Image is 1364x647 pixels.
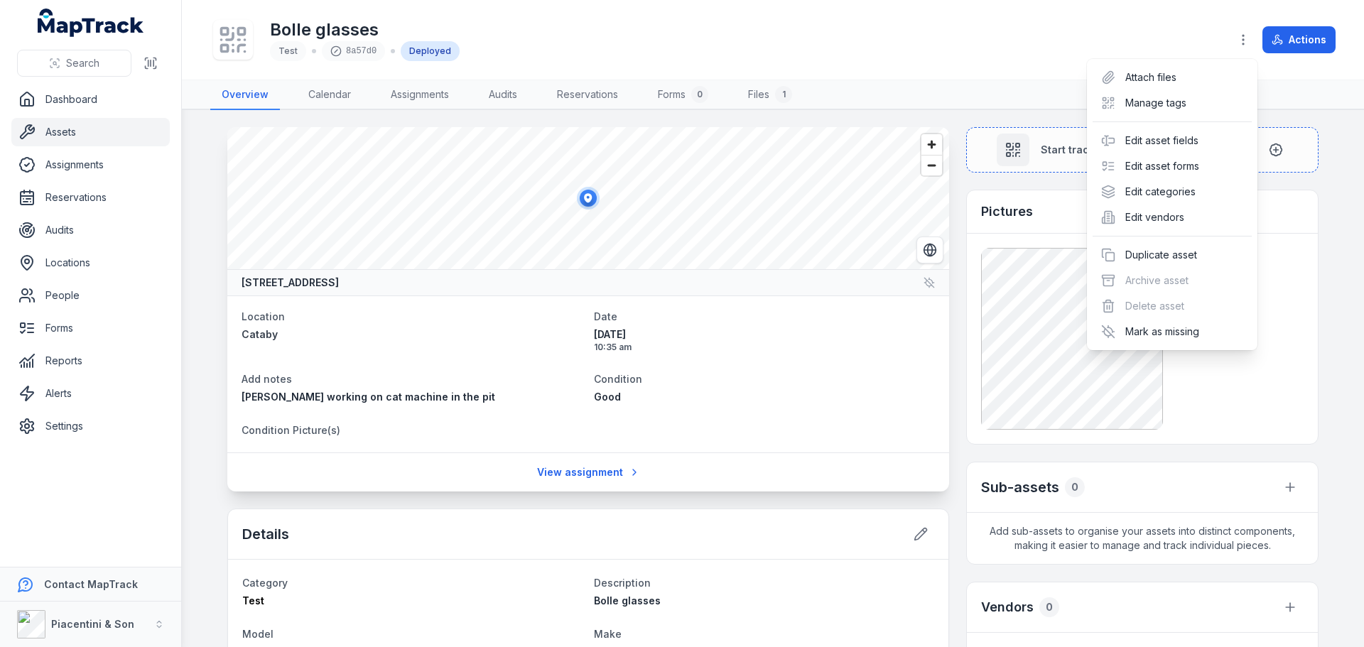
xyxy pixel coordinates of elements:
[1093,128,1252,153] div: Edit asset fields
[1093,268,1252,293] div: Archive asset
[1093,179,1252,205] div: Edit categories
[1093,319,1252,344] div: Mark as missing
[1093,293,1252,319] div: Delete asset
[1093,65,1252,90] div: Attach files
[1093,205,1252,230] div: Edit vendors
[1093,242,1252,268] div: Duplicate asset
[1093,90,1252,116] div: Manage tags
[1093,153,1252,179] div: Edit asset forms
